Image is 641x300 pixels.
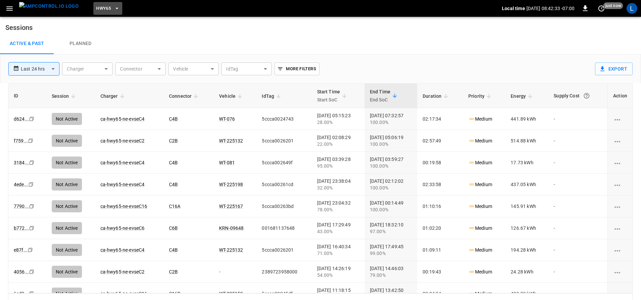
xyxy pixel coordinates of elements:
[548,239,607,261] td: -
[14,160,29,165] a: 3184...
[52,135,82,147] div: Not Active
[613,159,627,166] div: charging session options
[423,92,450,100] span: Duration
[100,116,145,122] a: ca-hwy65-ne-evseC4
[21,62,59,75] div: Last 24 hrs
[417,239,463,261] td: 01:09:11
[8,83,633,293] div: sessions table
[370,272,412,278] div: 79.00%
[14,291,29,296] a: 6ed2...
[52,157,82,169] div: Not Active
[317,112,359,126] div: [DATE] 05:15:23
[219,116,235,122] a: WT-076
[93,2,122,15] button: HWY65
[28,137,34,144] div: copy
[100,182,145,187] a: ca-hwy65-ne-evseC4
[417,261,463,283] td: 00:19:43
[317,178,359,191] div: [DATE] 23:38:04
[214,261,256,283] td: -
[613,225,627,231] div: charging session options
[169,160,178,165] a: C4B
[548,108,607,130] td: -
[14,116,29,122] a: d624...
[505,152,548,174] td: 17.73 kWh
[317,206,359,213] div: 78.00%
[370,163,412,169] div: 100.00%
[219,204,243,209] a: WT-225167
[370,243,412,257] div: [DATE] 17:49:45
[370,156,412,169] div: [DATE] 03:59:27
[317,119,359,126] div: 28.00%
[317,250,359,257] div: 71.00%
[417,108,463,130] td: 02:17:34
[548,217,607,239] td: -
[468,116,492,123] p: Medium
[219,182,243,187] a: WT-225198
[100,247,145,253] a: ca-hwy65-ne-evseC4
[100,291,147,296] a: ca-hwy65-ne-evseC16
[262,92,283,100] span: IdTag
[511,92,535,100] span: Energy
[19,2,79,10] img: ampcontrol.io logo
[526,5,574,12] p: [DATE] 08:42:33 -07:00
[8,84,46,108] th: ID
[52,178,82,190] div: Not Active
[28,181,35,188] div: copy
[502,5,525,12] p: Local time
[468,181,492,188] p: Medium
[256,239,311,261] td: 5ccca0026201
[370,184,412,191] div: 100.00%
[505,261,548,283] td: 24.28 kWh
[14,225,29,231] a: b772...
[505,130,548,152] td: 514.88 kWh
[52,222,82,234] div: Not Active
[317,272,359,278] div: 54.00%
[317,200,359,213] div: [DATE] 23:04:32
[607,84,633,108] th: Action
[613,290,627,297] div: charging session options
[14,247,28,253] a: e87f...
[29,115,35,123] div: copy
[169,225,178,231] a: C6B
[52,288,82,300] div: Not Active
[52,113,82,125] div: Not Active
[317,265,359,278] div: [DATE] 14:26:19
[417,217,463,239] td: 01:02:20
[100,204,147,209] a: ca-hwy65-ne-evseC16
[505,196,548,217] td: 145.91 kWh
[468,92,493,100] span: Priority
[548,261,607,283] td: -
[595,62,633,75] button: Export
[370,88,390,104] div: End Time
[219,160,235,165] a: WT-081
[219,92,244,100] span: Vehicle
[219,291,243,296] a: WT-225153
[505,174,548,196] td: 437.05 kWh
[548,130,607,152] td: -
[613,181,627,188] div: charging session options
[256,130,311,152] td: 5ccca0026201
[548,196,607,217] td: -
[370,265,412,278] div: [DATE] 14:46:03
[468,268,492,275] p: Medium
[52,92,78,100] span: Session
[317,228,359,235] div: 43.00%
[100,160,145,165] a: ca-hwy65-ne-evseC4
[100,138,145,143] a: ca-hwy65-ne-evseC2
[256,217,311,239] td: 001681137648
[256,261,311,283] td: 2389723958000
[613,137,627,144] div: charging session options
[256,152,311,174] td: 5ccca002649f
[370,96,390,104] p: End SoC
[613,116,627,122] div: charging session options
[274,62,319,75] button: More Filters
[505,108,548,130] td: 441.89 kWh
[613,268,627,275] div: charging session options
[417,152,463,174] td: 00:19:58
[505,239,548,261] td: 194.28 kWh
[219,247,243,253] a: WT-225132
[169,269,178,274] a: C2B
[468,247,492,254] p: Medium
[52,266,82,278] div: Not Active
[14,204,29,209] a: 7790...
